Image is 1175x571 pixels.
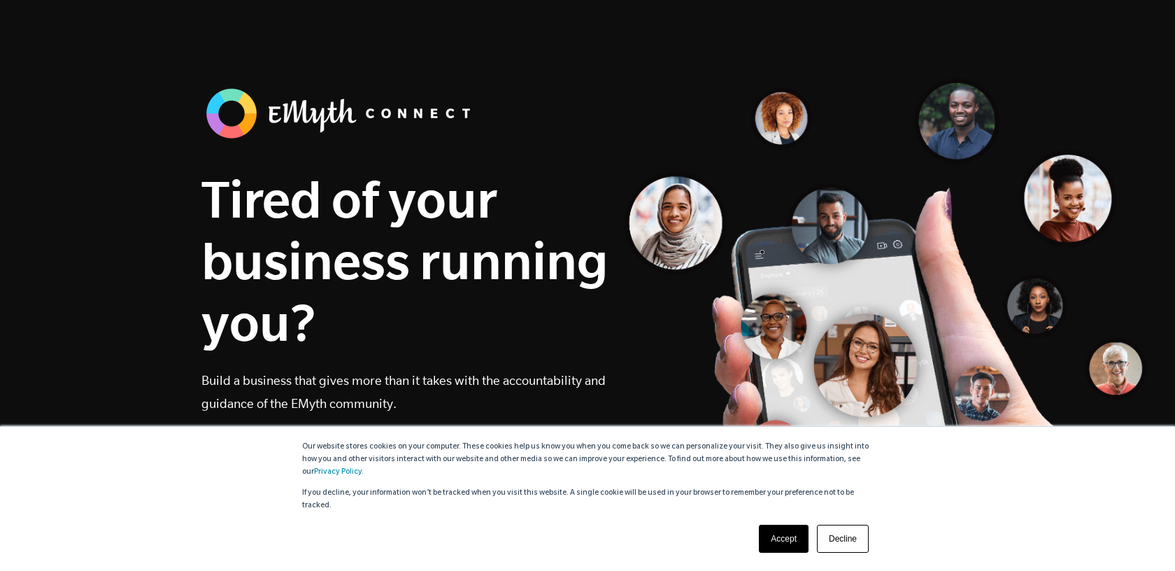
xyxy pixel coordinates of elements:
[314,468,362,477] a: Privacy Policy
[201,168,608,353] h1: Tired of your business running you?
[201,369,608,415] p: Build a business that gives more than it takes with the accountability and guidance of the EMyth ...
[817,525,869,553] a: Decline
[302,441,873,479] p: Our website stores cookies on your computer. These cookies help us know you when you come back so...
[302,487,873,512] p: If you decline, your information won’t be tracked when you visit this website. A single cookie wi...
[201,84,481,143] img: banner_logo
[759,525,809,553] a: Accept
